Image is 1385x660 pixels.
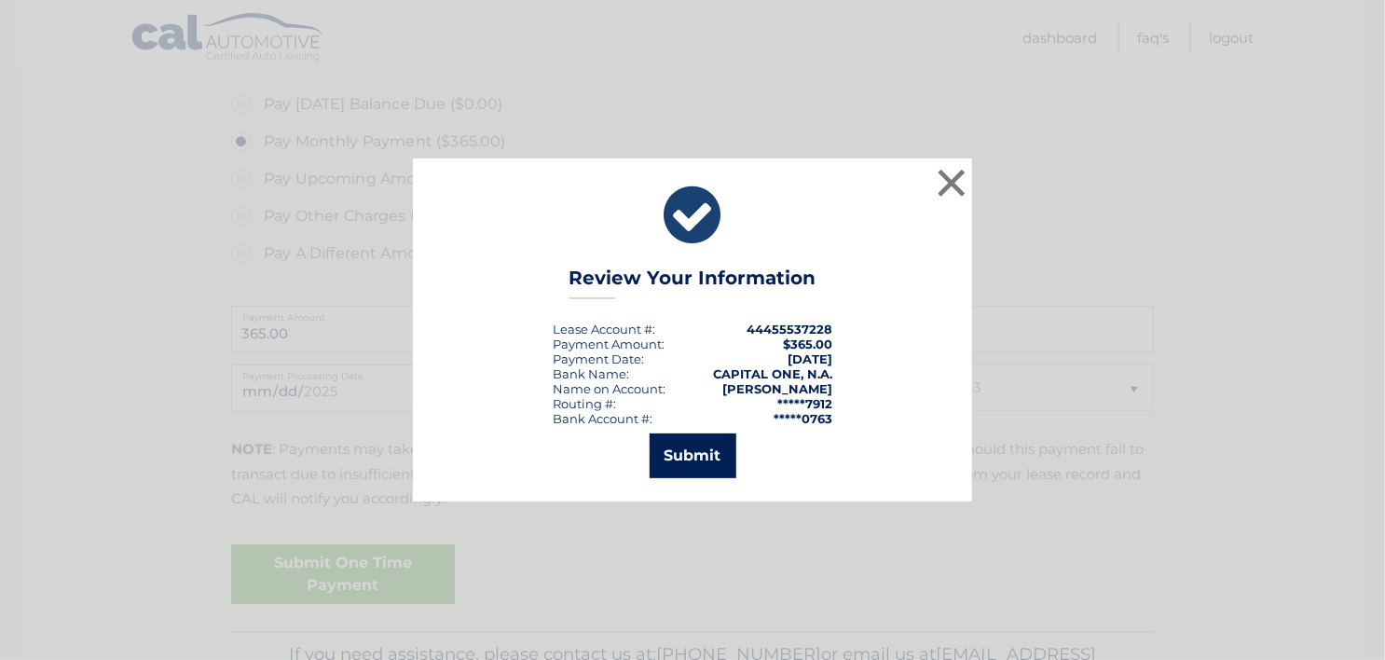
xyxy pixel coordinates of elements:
strong: 44455537228 [747,322,832,337]
div: Name on Account: [553,381,665,396]
button: × [933,164,970,201]
strong: [PERSON_NAME] [722,381,832,396]
strong: CAPITAL ONE, N.A. [713,366,832,381]
span: $365.00 [783,337,832,351]
button: Submit [650,433,736,478]
div: Payment Amount: [553,337,665,351]
div: Routing #: [553,396,616,411]
span: Payment Date [553,351,641,366]
div: Lease Account #: [553,322,655,337]
div: Bank Account #: [553,411,652,426]
div: Bank Name: [553,366,629,381]
h3: Review Your Information [569,267,816,299]
div: : [553,351,644,366]
span: [DATE] [788,351,832,366]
